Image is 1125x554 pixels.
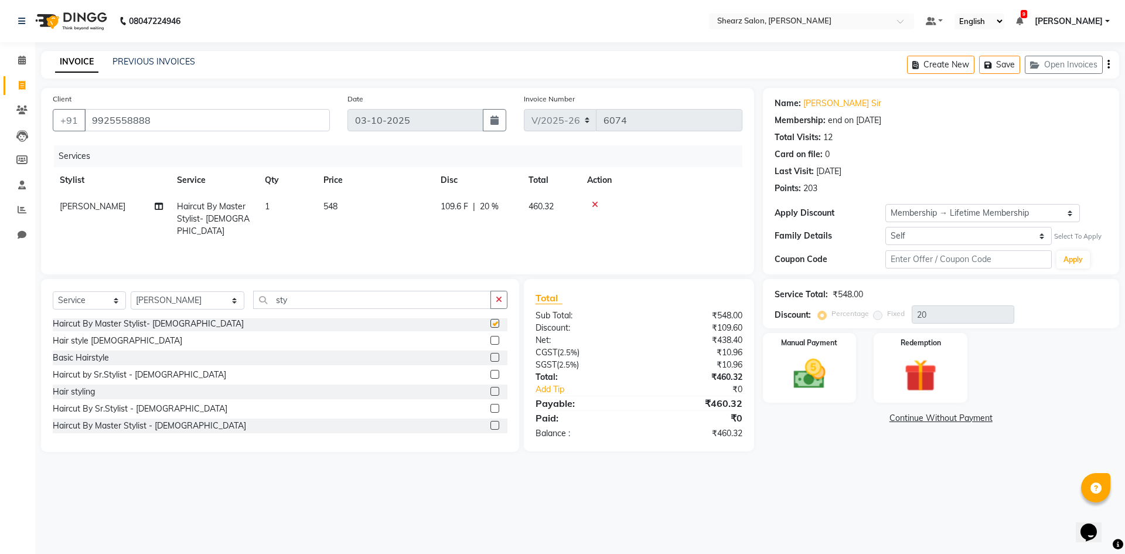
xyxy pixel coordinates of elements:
[825,148,830,161] div: 0
[639,371,751,383] div: ₹460.32
[129,5,180,38] b: 08047224946
[907,56,974,74] button: Create New
[816,165,841,178] div: [DATE]
[639,310,751,322] div: ₹548.00
[639,359,751,371] div: ₹10.96
[480,200,499,213] span: 20 %
[639,322,751,334] div: ₹109.60
[765,412,1117,424] a: Continue Without Payment
[775,148,823,161] div: Card on file:
[265,201,270,212] span: 1
[53,109,86,131] button: +91
[30,5,110,38] img: logo
[894,355,947,396] img: _gift.svg
[560,348,577,357] span: 2.5%
[84,109,330,131] input: Search by Name/Mobile/Email/Code
[657,383,751,396] div: ₹0
[775,230,885,242] div: Family Details
[258,167,316,193] th: Qty
[527,383,657,396] a: Add Tip
[1035,15,1103,28] span: [PERSON_NAME]
[170,167,258,193] th: Service
[887,308,905,319] label: Fixed
[323,201,337,212] span: 548
[833,288,863,301] div: ₹548.00
[53,318,244,330] div: Haircut By Master Stylist- [DEMOGRAPHIC_DATA]
[527,396,639,410] div: Payable:
[527,322,639,334] div: Discount:
[775,288,828,301] div: Service Total:
[53,94,71,104] label: Client
[53,386,95,398] div: Hair styling
[783,355,836,393] img: _cash.svg
[828,114,881,127] div: end on [DATE]
[803,182,817,195] div: 203
[979,56,1020,74] button: Save
[54,145,751,167] div: Services
[55,52,98,73] a: INVOICE
[823,131,833,144] div: 12
[781,338,837,348] label: Manual Payment
[536,359,557,370] span: SGST
[53,420,246,432] div: Haircut By Master Stylist - [DEMOGRAPHIC_DATA]
[775,131,821,144] div: Total Visits:
[527,346,639,359] div: ( )
[775,97,801,110] div: Name:
[53,335,182,347] div: Hair style [DEMOGRAPHIC_DATA]
[441,200,468,213] span: 109.6 F
[1025,56,1103,74] button: Open Invoices
[60,201,125,212] span: [PERSON_NAME]
[527,359,639,371] div: ( )
[53,352,109,364] div: Basic Hairstyle
[536,292,562,304] span: Total
[1016,16,1023,26] a: 9
[177,201,250,236] span: Haircut By Master Stylist- [DEMOGRAPHIC_DATA]
[831,308,869,319] label: Percentage
[901,338,941,348] label: Redemption
[1054,232,1102,242] div: Select To Apply
[53,167,170,193] th: Stylist
[1076,507,1113,542] iframe: chat widget
[775,165,814,178] div: Last Visit:
[53,403,227,415] div: Haircut By Sr.Stylist - [DEMOGRAPHIC_DATA]
[639,396,751,410] div: ₹460.32
[527,310,639,322] div: Sub Total:
[775,114,826,127] div: Membership:
[580,167,742,193] th: Action
[521,167,580,193] th: Total
[639,411,751,425] div: ₹0
[639,427,751,440] div: ₹460.32
[527,371,639,383] div: Total:
[639,346,751,359] div: ₹10.96
[53,369,226,381] div: Haircut by Sr.Stylist - [DEMOGRAPHIC_DATA]
[434,167,521,193] th: Disc
[775,253,885,266] div: Coupon Code
[1021,10,1027,18] span: 9
[775,309,811,321] div: Discount:
[885,250,1052,268] input: Enter Offer / Coupon Code
[527,427,639,440] div: Balance :
[529,201,554,212] span: 460.32
[473,200,475,213] span: |
[536,347,557,358] span: CGST
[559,360,577,369] span: 2.5%
[253,291,491,309] input: Search or Scan
[524,94,575,104] label: Invoice Number
[639,334,751,346] div: ₹438.40
[316,167,434,193] th: Price
[112,56,195,67] a: PREVIOUS INVOICES
[527,411,639,425] div: Paid:
[527,334,639,346] div: Net:
[1056,251,1090,268] button: Apply
[803,97,881,110] a: [PERSON_NAME] Sir
[347,94,363,104] label: Date
[775,207,885,219] div: Apply Discount
[775,182,801,195] div: Points:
